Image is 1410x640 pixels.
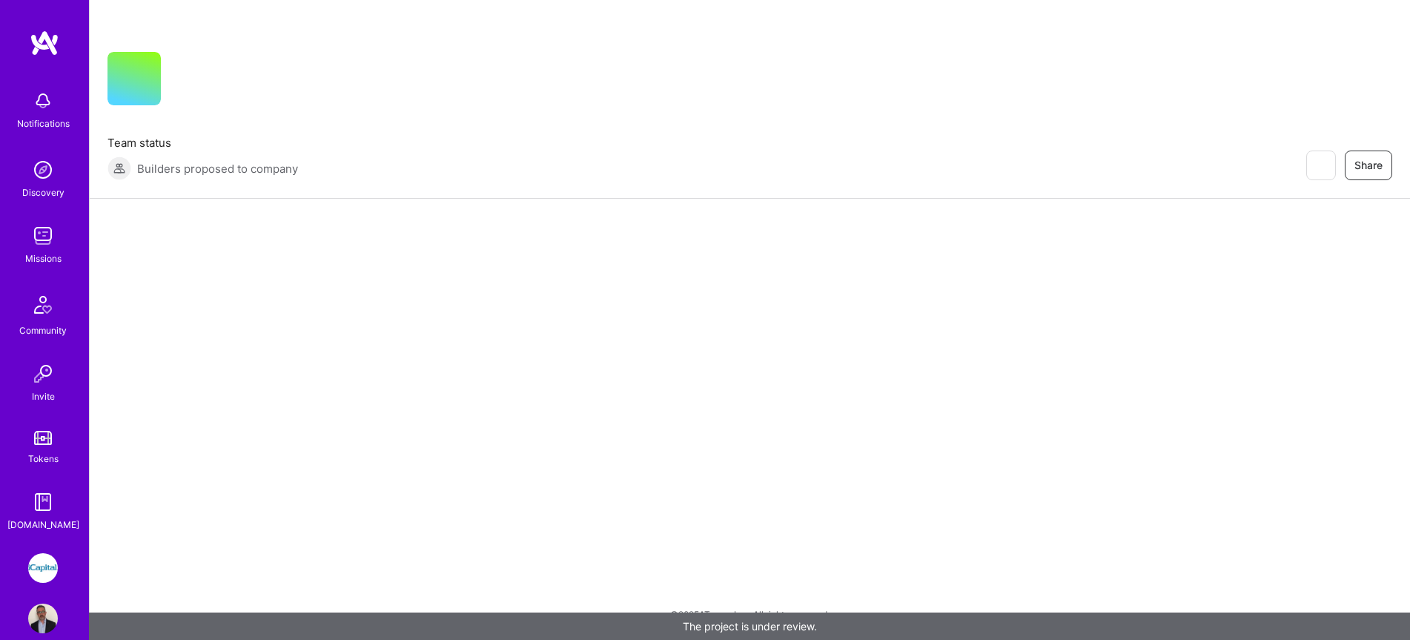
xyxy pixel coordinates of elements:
div: Discovery [22,185,64,200]
img: discovery [28,155,58,185]
img: logo [30,30,59,56]
img: User Avatar [28,604,58,633]
i: icon CompanyGray [179,76,191,88]
div: Notifications [17,116,70,131]
a: User Avatar [24,604,62,633]
div: [DOMAIN_NAME] [7,517,79,532]
button: Share [1345,151,1392,180]
img: teamwork [28,221,58,251]
img: guide book [28,487,58,517]
div: Tokens [28,451,59,466]
div: Community [19,323,67,338]
a: iCapital: Building an Alternative Investment Marketplace [24,553,62,583]
div: The project is under review. [89,613,1410,640]
img: Invite [28,359,58,389]
div: Missions [25,251,62,266]
div: Invite [32,389,55,404]
span: Share [1354,158,1383,173]
img: tokens [34,431,52,445]
img: Community [25,287,61,323]
img: Builders proposed to company [107,156,131,180]
span: Builders proposed to company [137,161,298,177]
img: bell [28,86,58,116]
img: iCapital: Building an Alternative Investment Marketplace [28,553,58,583]
i: icon EyeClosed [1314,159,1326,171]
span: Team status [107,135,298,151]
